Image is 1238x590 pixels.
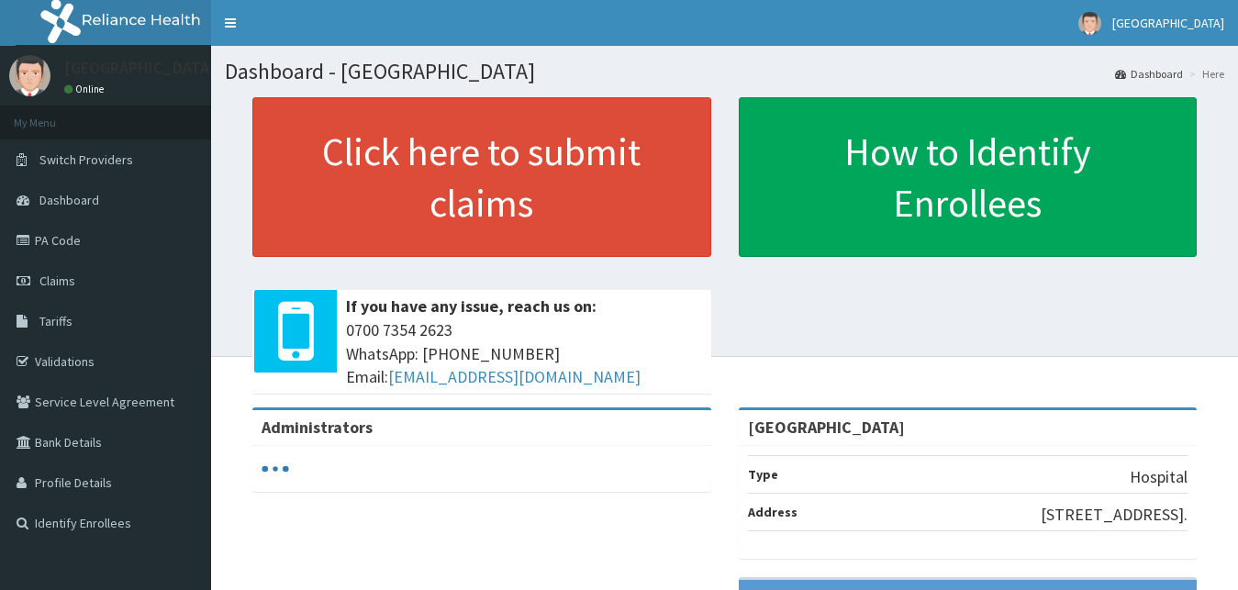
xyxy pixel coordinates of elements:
[346,318,702,389] span: 0700 7354 2623 WhatsApp: [PHONE_NUMBER] Email:
[252,97,711,257] a: Click here to submit claims
[748,466,778,483] b: Type
[64,83,108,95] a: Online
[262,455,289,483] svg: audio-loading
[1041,503,1188,527] p: [STREET_ADDRESS].
[39,192,99,208] span: Dashboard
[39,313,72,329] span: Tariffs
[1130,465,1188,489] p: Hospital
[64,60,216,76] p: [GEOGRAPHIC_DATA]
[748,417,905,438] strong: [GEOGRAPHIC_DATA]
[1115,66,1183,82] a: Dashboard
[1112,15,1224,31] span: [GEOGRAPHIC_DATA]
[39,273,75,289] span: Claims
[9,55,50,96] img: User Image
[388,366,641,387] a: [EMAIL_ADDRESS][DOMAIN_NAME]
[39,151,133,168] span: Switch Providers
[1078,12,1101,35] img: User Image
[346,295,597,317] b: If you have any issue, reach us on:
[748,504,797,520] b: Address
[225,60,1224,83] h1: Dashboard - [GEOGRAPHIC_DATA]
[262,417,373,438] b: Administrators
[739,97,1198,257] a: How to Identify Enrollees
[1185,66,1224,82] li: Here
